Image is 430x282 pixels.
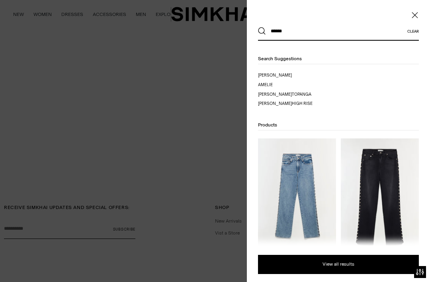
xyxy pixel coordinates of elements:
[407,29,419,34] button: Clear
[411,11,419,19] button: Close
[258,122,277,128] span: Products
[258,138,336,256] img: Amelia Denim
[258,73,292,78] mark: [PERSON_NAME]
[258,255,419,274] button: View all results
[258,82,273,87] span: amelie
[258,82,336,88] a: amelie
[258,56,302,61] span: Search suggestions
[266,22,407,40] input: What are you looking for?
[258,72,336,79] a: amelia
[258,101,336,107] a: amelia high rise
[292,101,313,106] span: high rise
[258,27,266,35] button: Search
[292,92,311,97] span: topanga
[258,92,292,97] mark: [PERSON_NAME]
[258,101,292,106] mark: [PERSON_NAME]
[258,91,336,98] a: amelia topanga
[341,138,419,256] img: Amelia Straight Leg Jean
[6,252,80,276] iframe: Sign Up via Text for Offers
[258,138,336,276] a: Amelia Denim
[341,138,419,276] a: Amelia Straight Leg Jean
